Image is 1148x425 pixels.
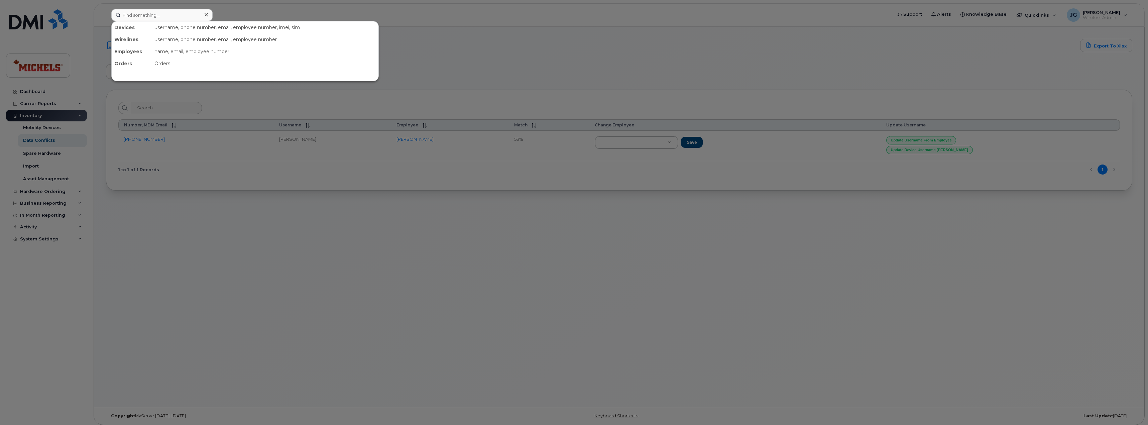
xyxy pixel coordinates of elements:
[152,33,378,45] div: username, phone number, email, employee number
[112,58,152,70] div: Orders
[112,21,152,33] div: Devices
[152,45,378,58] div: name, email, employee number
[112,45,152,58] div: Employees
[112,33,152,45] div: Wirelines
[152,21,378,33] div: username, phone number, email, employee number, imei, sim
[152,58,378,70] div: Orders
